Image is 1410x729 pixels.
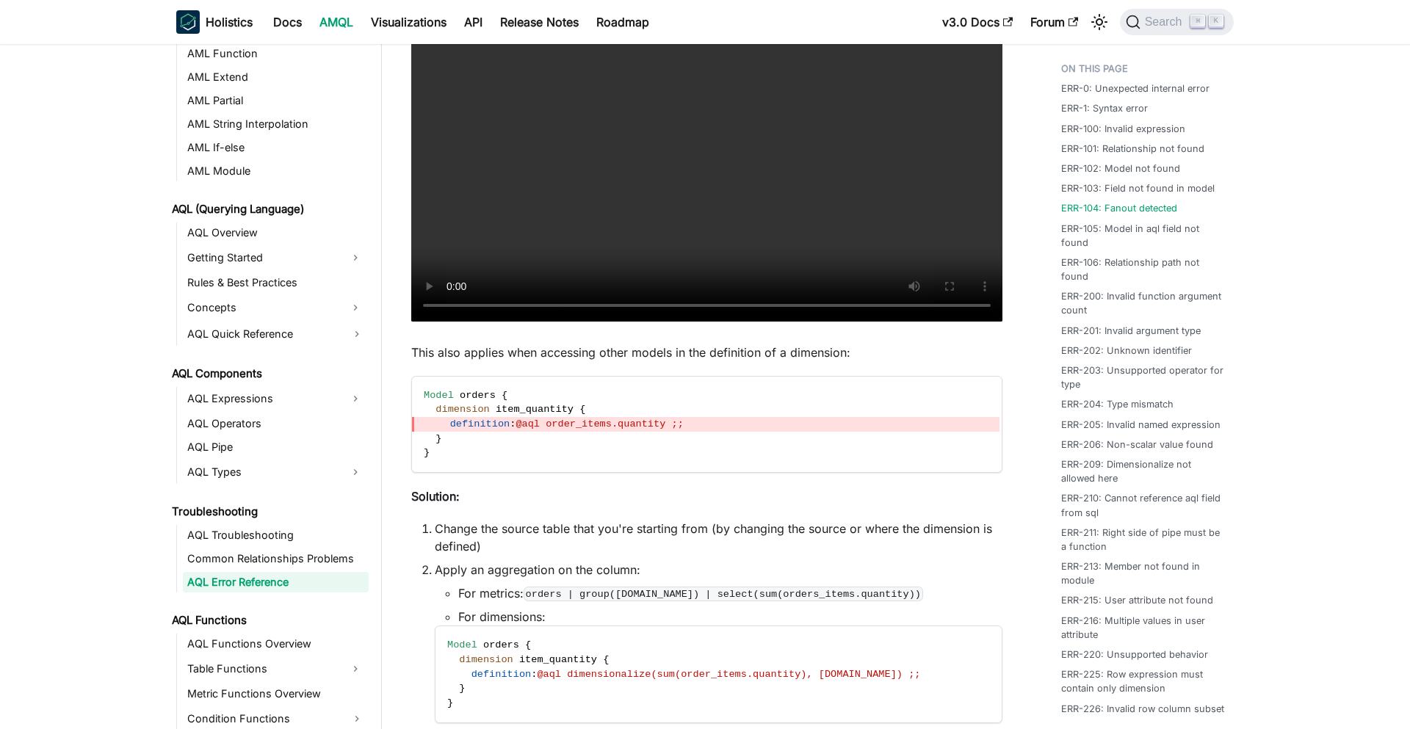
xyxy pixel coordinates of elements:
[435,404,489,415] span: dimension
[1061,438,1213,451] a: ERR-206: Non-scalar value found
[167,199,369,220] a: AQL (Querying Language)
[1209,15,1223,28] kbd: K
[1061,614,1225,642] a: ERR-216: Multiple values in user attribute
[411,489,460,504] strong: Solution:
[167,501,369,522] a: Troubleshooting
[183,437,369,457] a: AQL Pipe
[1061,667,1225,695] a: ERR-225: Row expression must contain only dimension
[424,447,430,458] span: }
[176,10,253,34] a: HolisticsHolistics
[1061,702,1224,716] a: ERR-226: Invalid row column subset
[435,520,1002,555] li: Change the source table that you're starting from (by changing the source or where the dimension ...
[458,584,1002,602] li: For metrics:
[1061,344,1192,358] a: ERR-202: Unknown identifier
[483,639,519,650] span: orders
[1120,9,1234,35] button: Search (Command+K)
[1061,162,1180,175] a: ERR-102: Model not found
[183,137,369,158] a: AML If-else
[1061,222,1225,250] a: ERR-105: Model in aql field not found
[1190,15,1205,28] kbd: ⌘
[1061,181,1215,195] a: ERR-103: Field not found in model
[460,390,496,401] span: orders
[579,404,585,415] span: {
[183,90,369,111] a: AML Partial
[342,460,369,484] button: Expand sidebar category 'AQL Types'
[183,548,369,569] a: Common Relationships Problems
[435,561,1002,723] li: Apply an aggregation on the column:
[411,344,1002,361] p: This also applies when accessing other models in the definition of a dimension:
[183,572,369,592] a: AQL Error Reference
[519,654,597,665] span: item_quantity
[183,272,369,293] a: Rules & Best Practices
[1061,122,1185,136] a: ERR-100: Invalid expression
[496,404,574,415] span: item_quantity
[531,669,537,680] span: :
[183,634,369,654] a: AQL Functions Overview
[435,433,441,444] span: }
[311,10,362,34] a: AMQL
[933,10,1022,34] a: v3.0 Docs
[183,67,369,87] a: AML Extend
[167,363,369,384] a: AQL Components
[491,10,587,34] a: Release Notes
[450,418,510,429] span: definition
[1061,142,1204,156] a: ERR-101: Relationship not found
[342,657,369,681] button: Expand sidebar category 'Table Functions'
[342,296,369,319] button: Expand sidebar category 'Concepts'
[183,657,342,681] a: Table Functions
[183,460,342,484] a: AQL Types
[1088,10,1111,34] button: Switch between dark and light mode (currently light mode)
[1061,648,1208,661] a: ERR-220: Unsupported behavior
[524,587,923,601] code: orders | group([DOMAIN_NAME]) | select(sum(orders_items.quantity))
[458,608,1002,625] li: For dimensions:
[1022,10,1087,34] a: Forum
[510,418,516,429] span: :
[1061,559,1225,587] a: ERR-213: Member not found in module
[525,639,531,650] span: {
[167,610,369,631] a: AQL Functions
[1061,363,1225,391] a: ERR-203: Unsupported operator for type
[176,10,200,34] img: Holistics
[1061,201,1177,215] a: ERR-104: Fanout detected
[183,246,342,269] a: Getting Started
[1140,15,1191,29] span: Search
[162,44,382,729] nav: Docs sidebar
[183,161,369,181] a: AML Module
[342,246,369,269] button: Expand sidebar category 'Getting Started'
[183,322,369,346] a: AQL Quick Reference
[1061,255,1225,283] a: ERR-106: Relationship path not found
[1061,289,1225,317] a: ERR-200: Invalid function argument count
[342,387,369,410] button: Expand sidebar category 'AQL Expressions'
[183,683,369,704] a: Metric Functions Overview
[183,387,342,410] a: AQL Expressions
[1061,457,1225,485] a: ERR-209: Dimensionalize not allowed here
[264,10,311,34] a: Docs
[455,10,491,34] a: API
[183,296,342,319] a: Concepts
[471,669,532,680] span: definition
[447,639,477,650] span: Model
[183,525,369,545] a: AQL Troubleshooting
[1061,397,1174,411] a: ERR-204: Type mismatch
[1061,526,1225,554] a: ERR-211: Right side of pipe must be a function
[183,413,369,434] a: AQL Operators
[1061,491,1225,519] a: ERR-210: Cannot reference aql field from sql
[183,114,369,134] a: AML String Interpolation
[587,10,658,34] a: Roadmap
[459,654,513,665] span: dimension
[459,683,465,694] span: }
[447,697,453,708] span: }
[537,669,920,680] span: @aql dimensionalize(sum(order_items.quantity), [DOMAIN_NAME]) ;;
[1061,418,1221,432] a: ERR-205: Invalid named expression
[362,10,455,34] a: Visualizations
[183,222,369,243] a: AQL Overview
[1061,101,1148,115] a: ERR-1: Syntax error
[1061,81,1210,95] a: ERR-0: Unexpected internal error
[502,390,507,401] span: {
[206,13,253,31] b: Holistics
[183,43,369,64] a: AML Function
[603,654,609,665] span: {
[516,418,683,429] span: @aql order_items.quantity ;;
[424,390,454,401] span: Model
[1061,324,1201,338] a: ERR-201: Invalid argument type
